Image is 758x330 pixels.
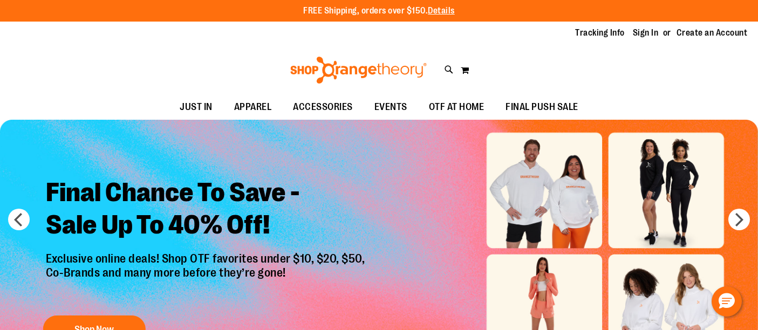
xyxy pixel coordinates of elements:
span: JUST IN [180,95,213,119]
a: Create an Account [677,27,748,39]
button: Hello, have a question? Let’s chat. [712,286,742,317]
h2: Final Chance To Save - Sale Up To 40% Off! [38,168,376,252]
span: APPAREL [234,95,272,119]
span: EVENTS [374,95,407,119]
span: OTF AT HOME [429,95,484,119]
p: FREE Shipping, orders over $150. [303,5,455,17]
button: prev [8,209,30,230]
img: Shop Orangetheory [289,57,428,84]
a: JUST IN [169,95,223,120]
a: FINAL PUSH SALE [495,95,589,120]
a: APPAREL [223,95,283,120]
a: EVENTS [364,95,418,120]
p: Exclusive online deals! Shop OTF favorites under $10, $20, $50, Co-Brands and many more before th... [38,252,376,305]
a: Details [428,6,455,16]
a: Tracking Info [575,27,625,39]
span: FINAL PUSH SALE [506,95,578,119]
span: ACCESSORIES [293,95,353,119]
button: next [728,209,750,230]
a: Sign In [633,27,659,39]
a: ACCESSORIES [282,95,364,120]
a: OTF AT HOME [418,95,495,120]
